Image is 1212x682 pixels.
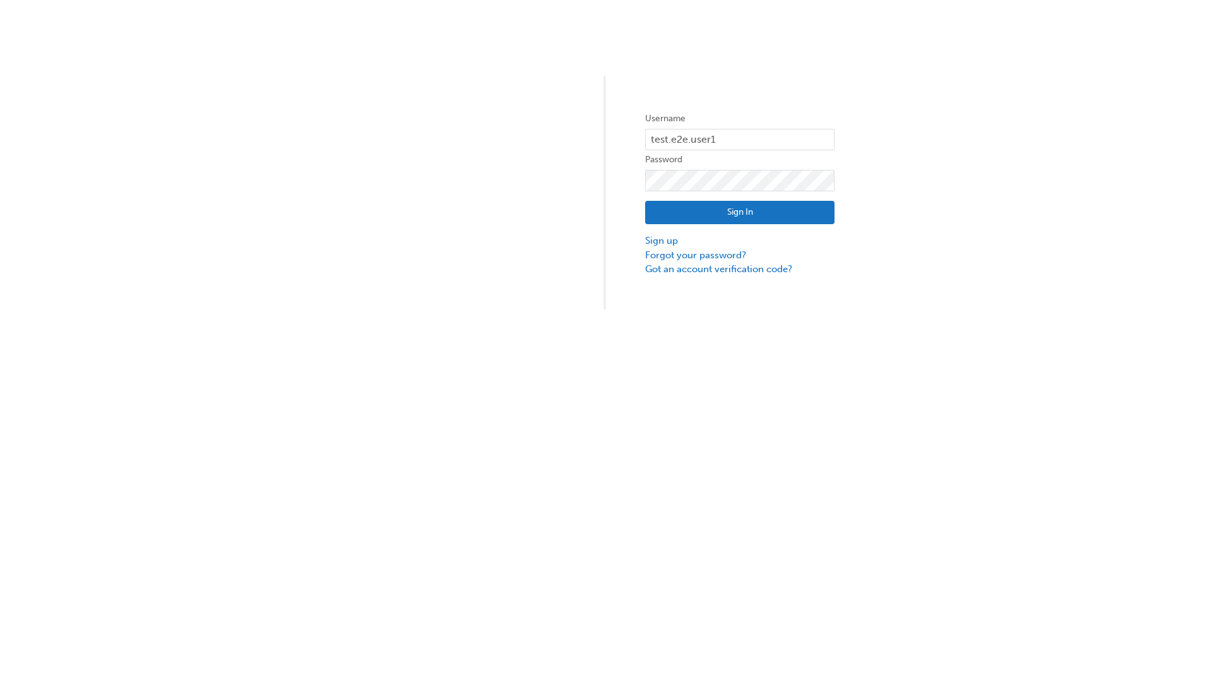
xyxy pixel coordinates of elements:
[645,111,835,126] label: Username
[645,234,835,248] a: Sign up
[645,129,835,150] input: Username
[645,201,835,225] button: Sign In
[645,248,835,263] a: Forgot your password?
[645,152,835,167] label: Password
[645,262,835,277] a: Got an account verification code?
